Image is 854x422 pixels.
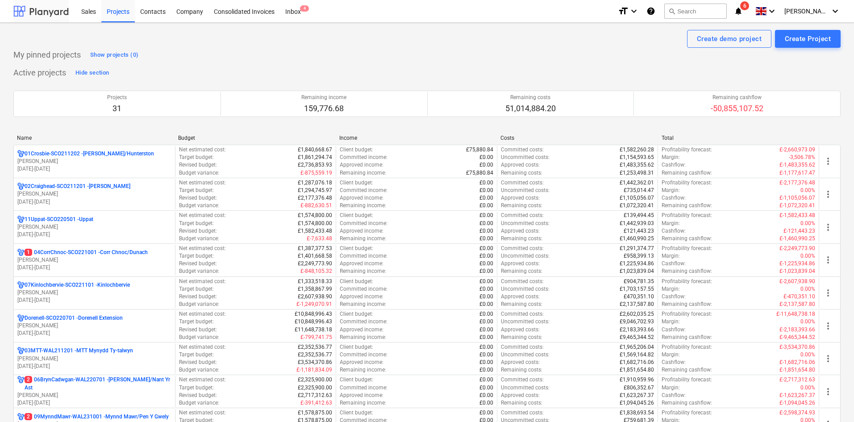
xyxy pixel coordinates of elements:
[479,334,493,341] p: £0.00
[298,154,332,161] p: £1,861,294.74
[17,392,171,399] p: [PERSON_NAME]
[767,6,777,17] i: keyboard_arrow_down
[179,169,219,177] p: Budget variance :
[501,146,544,154] p: Committed costs :
[620,202,654,209] p: £1,072,320.41
[779,260,815,267] p: £-1,225,934.86
[823,353,833,364] span: more_vert
[298,212,332,219] p: £1,574,800.00
[179,154,214,161] p: Target budget :
[779,278,815,285] p: £-2,607,938.90
[620,318,654,326] p: £9,046,702.93
[479,187,493,194] p: £0.00
[620,326,654,334] p: £2,183,393.66
[501,293,540,301] p: Approved costs :
[629,6,639,17] i: keyboard_arrow_down
[501,343,544,351] p: Committed costs :
[501,334,542,341] p: Remaining costs :
[17,363,171,370] p: [DATE] - [DATE]
[298,227,332,235] p: £1,582,433.48
[662,235,712,242] p: Remaining cashflow :
[298,179,332,187] p: £1,287,076.18
[75,68,109,78] div: Hide section
[25,413,169,421] p: 09MynndMawr-WAL231001 - Mynnd Mawr/Pen Y Gwely
[300,202,332,209] p: £-882,630.51
[662,260,686,267] p: Cashflow :
[179,278,226,285] p: Net estimated cost :
[340,267,386,275] p: Remaining income :
[17,231,171,238] p: [DATE] - [DATE]
[501,227,540,235] p: Approved costs :
[662,220,680,227] p: Margin :
[711,94,763,101] p: Remaining cashflow
[624,278,654,285] p: £904,781.35
[662,293,686,301] p: Cashflow :
[620,267,654,275] p: £1,023,839.04
[13,50,81,60] p: My pinned projects
[340,235,386,242] p: Remaining income :
[776,310,815,318] p: £-11,648,738.18
[179,267,219,275] p: Budget variance :
[501,194,540,202] p: Approved costs :
[779,245,815,252] p: £-2,249,773.90
[479,343,493,351] p: £0.00
[662,135,816,141] div: Total
[624,293,654,301] p: £470,351.10
[479,194,493,202] p: £0.00
[505,94,556,101] p: Remaining costs
[779,267,815,275] p: £-1,023,839.04
[179,301,219,308] p: Budget variance :
[25,314,123,322] p: Dorenell-SCO220701 - Dorenell Extension
[624,187,654,194] p: £735,014.47
[340,202,386,209] p: Remaining income :
[662,301,712,308] p: Remaining cashflow :
[340,285,387,293] p: Committed income :
[295,318,332,326] p: £10,848,996.43
[179,227,217,235] p: Revised budget :
[17,198,171,206] p: [DATE] - [DATE]
[662,146,712,154] p: Profitability forecast :
[662,194,686,202] p: Cashflow :
[823,255,833,265] span: more_vert
[340,146,373,154] p: Client budget :
[17,249,25,256] div: Project has multi currencies enabled
[25,376,32,383] span: 2
[779,212,815,219] p: £-1,582,433.48
[25,216,93,223] p: 11Uppat-SCO220501 - Uppat
[501,351,550,359] p: Uncommitted costs :
[501,202,542,209] p: Remaining costs :
[620,220,654,227] p: £1,442,939.03
[779,235,815,242] p: £-1,460,990.25
[107,94,127,101] p: Projects
[501,212,544,219] p: Committed costs :
[785,33,831,45] div: Create Project
[179,202,219,209] p: Budget variance :
[479,179,493,187] p: £0.00
[466,169,493,177] p: £75,880.84
[479,260,493,267] p: £0.00
[668,8,675,15] span: search
[620,235,654,242] p: £1,460,990.25
[25,413,32,420] span: 2
[620,351,654,359] p: £1,569,164.82
[775,30,841,48] button: Create Project
[779,326,815,334] p: £-2,183,393.66
[298,194,332,202] p: £2,177,376.48
[624,252,654,260] p: £958,399.13
[501,278,544,285] p: Committed costs :
[340,245,373,252] p: Client budget :
[25,249,32,256] span: 1
[300,5,309,12] span: 4
[501,260,540,267] p: Approved costs :
[298,285,332,293] p: £1,358,867.99
[340,220,387,227] p: Committed income :
[809,379,854,422] iframe: Chat Widget
[620,245,654,252] p: £1,291,374.77
[17,347,25,355] div: Project has multi currencies enabled
[500,135,654,141] div: Costs
[300,169,332,177] p: £-875,559.19
[620,194,654,202] p: £1,105,056.07
[789,154,815,161] p: -3,506.78%
[179,212,226,219] p: Net estimated cost :
[466,146,493,154] p: £75,880.84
